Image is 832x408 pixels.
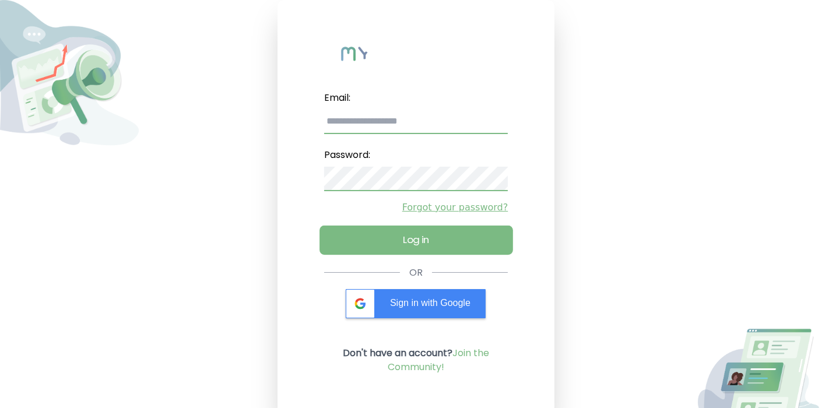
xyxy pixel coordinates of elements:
[324,86,508,110] label: Email:
[324,201,508,214] a: Forgot your password?
[320,226,512,255] button: Log in
[324,346,508,374] p: Don't have an account?
[388,346,489,374] a: Join the Community!
[409,266,423,280] div: OR
[341,47,490,68] img: My Influency
[390,298,471,308] span: Sign in with Google
[346,289,486,318] div: Sign in with Google
[324,143,508,167] label: Password:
